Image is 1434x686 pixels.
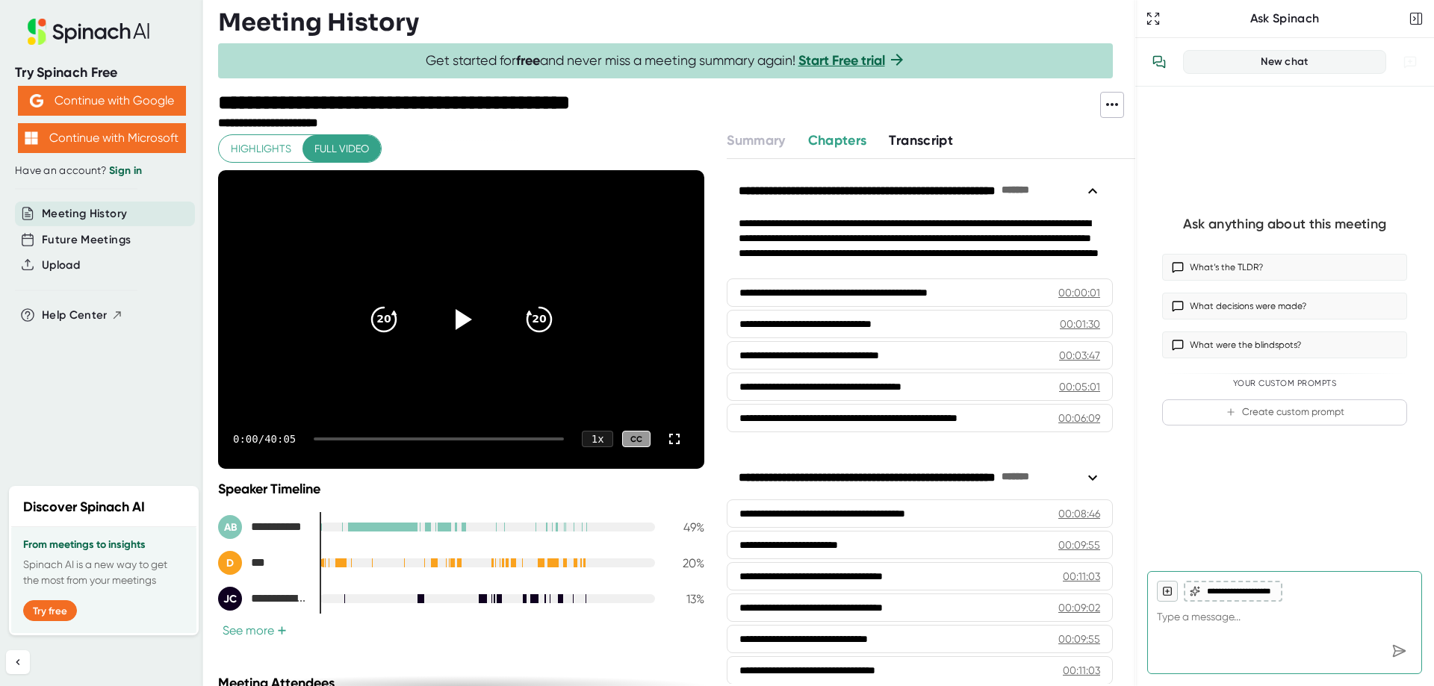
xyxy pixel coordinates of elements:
button: View conversation history [1144,47,1174,77]
div: 00:05:01 [1059,379,1100,394]
div: 1 x [582,431,613,447]
div: Amanda Buth [218,515,308,539]
p: Spinach AI is a new way to get the most from your meetings [23,557,184,588]
button: Create custom prompt [1162,399,1407,425]
button: Continue with Microsoft [18,123,186,153]
span: + [277,625,287,637]
div: 13 % [667,592,704,606]
span: Help Center [42,307,108,324]
button: Expand to Ask Spinach page [1143,8,1164,29]
button: See more+ [218,623,291,638]
div: 49 % [667,520,704,534]
div: 00:09:02 [1058,600,1100,615]
button: Close conversation sidebar [1406,8,1427,29]
button: Summary [727,131,785,151]
div: 00:09:55 [1058,537,1100,552]
div: 00:00:01 [1058,285,1100,300]
div: Have an account? [15,164,188,178]
span: Transcript [889,132,953,149]
span: Summary [727,132,785,149]
h3: From meetings to insights [23,539,184,551]
div: Your Custom Prompts [1162,378,1407,389]
div: Joe Cristoforo [218,587,308,611]
a: Sign in [109,164,142,177]
div: 20 % [667,556,704,570]
button: Upload [42,257,80,274]
button: Continue with Google [18,86,186,116]
div: Ask Spinach [1164,11,1406,26]
span: Chapters [808,132,867,149]
div: 00:09:55 [1058,632,1100,646]
button: What’s the TLDR? [1162,254,1407,281]
div: 00:03:47 [1059,348,1100,363]
div: AB [218,515,242,539]
div: 0:00 / 40:05 [233,433,296,445]
div: Ask anything about this meeting [1183,216,1386,233]
button: Future Meetings [42,231,131,249]
button: Chapters [808,131,867,151]
div: 00:08:46 [1058,506,1100,521]
div: CC [622,431,651,448]
div: 00:11:03 [1063,569,1100,584]
div: 00:01:30 [1060,317,1100,331]
span: Highlights [231,140,291,158]
div: JC [218,587,242,611]
h3: Meeting History [218,8,419,37]
button: What were the blindspots? [1162,331,1407,358]
img: Aehbyd4JwY73AAAAAElFTkSuQmCC [30,94,43,107]
div: New chat [1193,55,1376,69]
div: Try Spinach Free [15,64,188,81]
div: 00:11:03 [1063,663,1100,678]
a: Start Free trial [798,52,885,69]
div: D [218,551,242,575]
button: Transcript [889,131,953,151]
span: Get started for and never miss a meeting summary again! [426,52,906,69]
div: Send message [1385,637,1412,664]
button: What decisions were made? [1162,293,1407,319]
button: Try free [23,600,77,621]
button: Meeting History [42,205,127,222]
h2: Discover Spinach AI [23,497,145,517]
div: 00:06:09 [1058,411,1100,425]
span: Full video [314,140,369,158]
button: Highlights [219,135,303,163]
b: free [516,52,540,69]
div: Speaker Timeline [218,481,704,497]
button: Full video [302,135,381,163]
button: Collapse sidebar [6,650,30,674]
div: DEI [218,551,308,575]
button: Help Center [42,307,123,324]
